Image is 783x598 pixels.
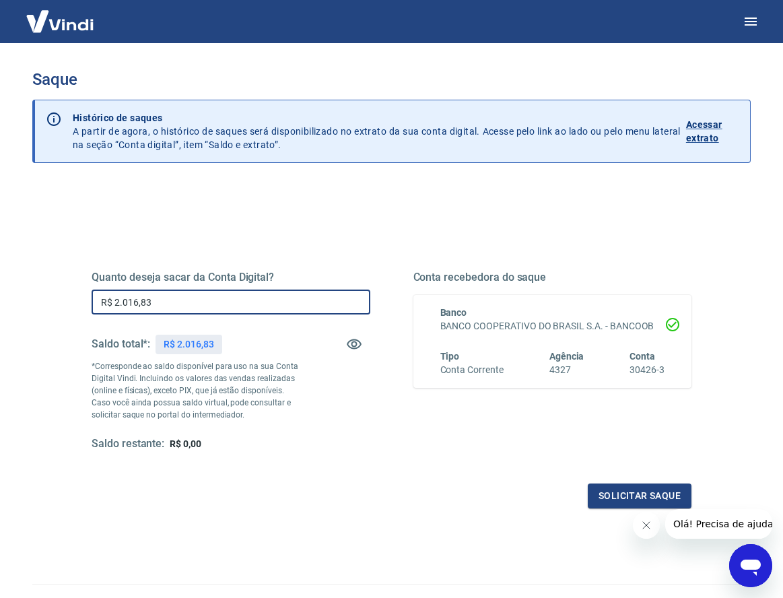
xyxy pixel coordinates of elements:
h5: Conta recebedora do saque [413,271,692,284]
iframe: Botão para abrir a janela de mensagens [729,544,772,587]
span: R$ 0,00 [170,438,201,449]
h3: Saque [32,70,751,89]
img: Vindi [16,1,104,42]
a: Acessar extrato [686,111,739,152]
span: Conta [629,351,655,362]
p: Acessar extrato [686,118,739,145]
iframe: Mensagem da empresa [665,509,772,539]
p: *Corresponde ao saldo disponível para uso na sua Conta Digital Vindi. Incluindo os valores das ve... [92,360,300,421]
span: Banco [440,307,467,318]
h6: Conta Corrente [440,363,504,377]
h5: Saldo restante: [92,437,164,451]
h5: Saldo total*: [92,337,150,351]
span: Olá! Precisa de ajuda? [8,9,113,20]
iframe: Fechar mensagem [633,512,660,539]
h5: Quanto deseja sacar da Conta Digital? [92,271,370,284]
span: Agência [549,351,584,362]
p: A partir de agora, o histórico de saques será disponibilizado no extrato da sua conta digital. Ac... [73,111,681,152]
button: Solicitar saque [588,484,691,508]
h6: 30426-3 [629,363,665,377]
h6: 4327 [549,363,584,377]
h6: BANCO COOPERATIVO DO BRASIL S.A. - BANCOOB [440,319,665,333]
p: Histórico de saques [73,111,681,125]
span: Tipo [440,351,460,362]
p: R$ 2.016,83 [164,337,213,352]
